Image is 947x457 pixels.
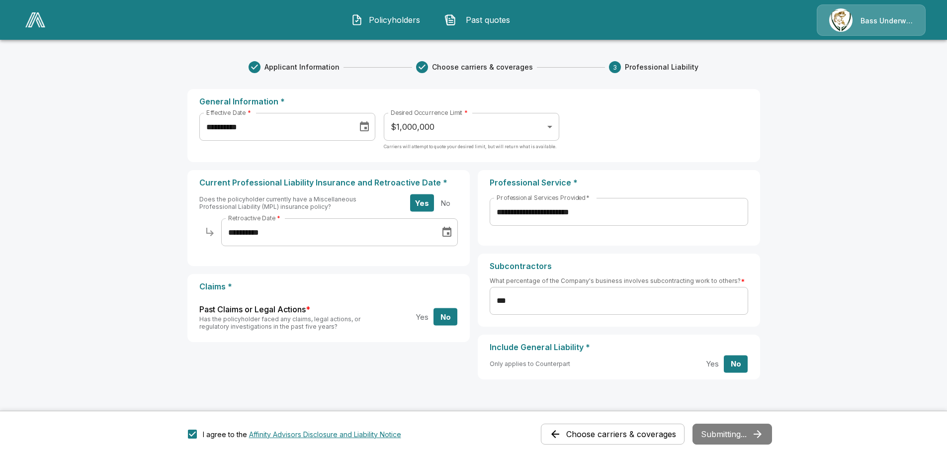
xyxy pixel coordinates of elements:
span: Professional Liability [625,62,698,72]
h6: Only applies to Counterpart [490,360,570,367]
h6: What percentage of the Company's business involves subcontracting work to others? [490,275,748,286]
div: $1,000,000 [384,113,559,141]
div: I agree to the [203,429,401,440]
button: I agree to the [249,429,401,440]
button: Yes [700,355,724,372]
button: No [433,308,457,326]
p: Include General Liability * [490,343,748,352]
button: No [433,194,457,212]
p: General Information * [199,97,748,106]
text: 3 [613,64,617,71]
span: Choose carriers & coverages [432,62,533,72]
button: Yes [410,308,434,326]
span: Past quotes [460,14,515,26]
button: Yes [410,194,434,212]
img: Policyholders Icon [351,14,363,26]
label: Desired Occurrence Limit [391,108,468,117]
label: Retroactive Date [228,214,280,222]
img: AA Logo [25,12,45,27]
h6: Does the policyholder currently have a Miscellaneous Professional Liability (MPL) insurance policy? [199,195,372,210]
button: No [724,355,748,372]
button: Choose carriers & coverages [541,424,685,445]
p: Subcontractors [490,262,748,271]
p: Claims * [199,282,458,291]
p: Professional Service * [490,178,748,187]
button: Choose date, selected date is Nov 10, 2025 [354,117,374,137]
h6: Has the policyholder faced any claims, legal actions, or regulatory investigations in the past fi... [199,315,372,330]
button: Policyholders IconPolicyholders [344,7,429,33]
label: Past Claims or Legal Actions [199,304,310,315]
button: Past quotes IconPast quotes [437,7,522,33]
label: Professional Services Provided [497,193,590,202]
label: Effective Date [206,108,251,117]
span: Applicant Information [264,62,340,72]
p: Current Professional Liability Insurance and Retroactive Date * [199,178,458,187]
button: Choose date, selected date is Nov 10, 2024 [437,222,457,242]
p: Carriers will attempt to quote your desired limit, but will return what is available. [384,143,557,163]
img: Past quotes Icon [444,14,456,26]
span: Policyholders [367,14,422,26]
